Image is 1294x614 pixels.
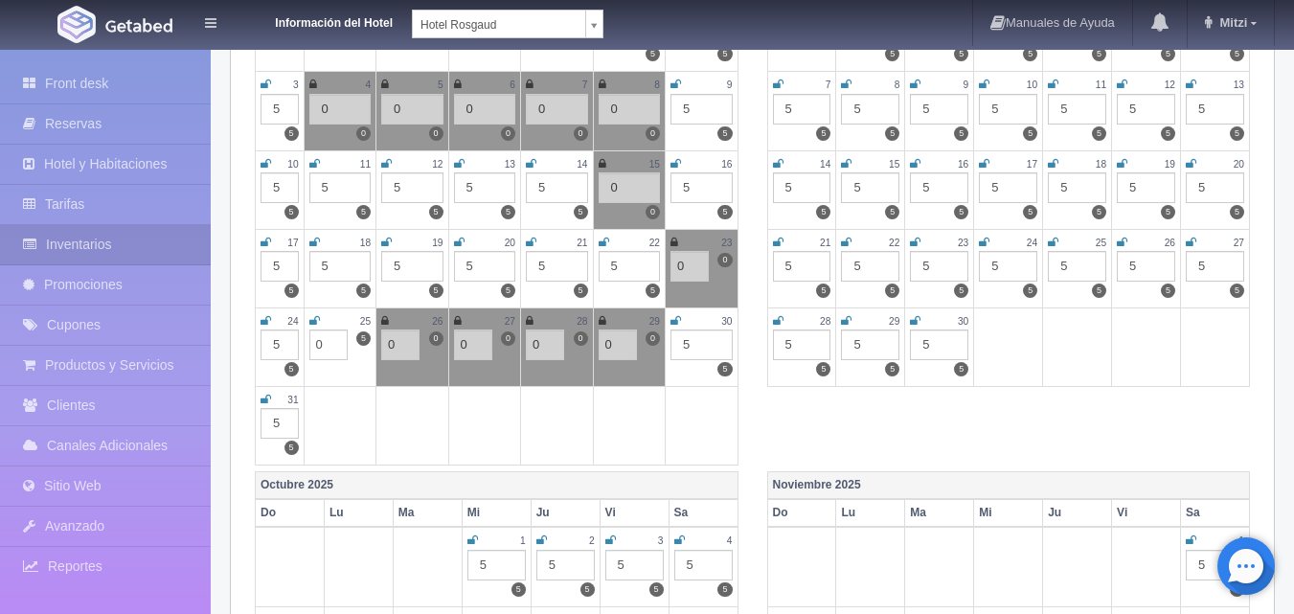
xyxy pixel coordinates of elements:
div: 5 [261,251,299,282]
div: 5 [841,172,899,203]
a: Hotel Rosgaud [412,10,603,38]
small: 1 [520,535,526,546]
div: 5 [599,251,660,282]
label: 5 [574,284,588,298]
label: 5 [954,362,968,376]
div: 5 [467,550,526,580]
div: 5 [261,408,299,439]
small: 17 [1027,159,1037,170]
div: 5 [309,172,371,203]
label: 0 [646,205,660,219]
label: 5 [954,284,968,298]
div: 5 [1117,251,1175,282]
small: 9 [727,80,733,90]
div: 5 [773,172,831,203]
label: 5 [717,205,732,219]
label: 5 [885,284,899,298]
div: 0 [309,94,371,125]
div: 0 [599,94,660,125]
small: 4 [365,80,371,90]
label: 5 [1023,126,1037,141]
div: 5 [381,251,443,282]
label: 5 [1161,205,1175,219]
div: 0 [454,94,515,125]
label: 5 [717,582,732,597]
small: 10 [287,159,298,170]
label: 0 [646,126,660,141]
label: 5 [646,47,660,61]
div: 5 [773,330,831,360]
label: 5 [574,205,588,219]
label: 5 [1092,205,1106,219]
div: 5 [841,251,899,282]
label: 5 [1092,284,1106,298]
small: 9 [964,80,969,90]
small: 24 [1027,238,1037,248]
div: 0 [381,94,443,125]
th: Vi [1112,499,1181,527]
label: 5 [1023,47,1037,61]
label: 5 [816,126,830,141]
label: 5 [816,205,830,219]
small: 6 [510,80,515,90]
th: Ma [393,499,462,527]
label: 5 [501,284,515,298]
label: 0 [646,331,660,346]
th: Mi [462,499,531,527]
div: 5 [979,94,1037,125]
label: 5 [1092,126,1106,141]
label: 5 [1023,284,1037,298]
label: 5 [954,126,968,141]
div: 5 [910,251,968,282]
div: 5 [841,94,899,125]
label: 5 [284,362,299,376]
small: 31 [287,395,298,405]
small: 21 [820,238,830,248]
div: 5 [454,251,515,282]
th: Do [767,499,836,527]
div: 0 [526,94,587,125]
small: 11 [1096,80,1106,90]
small: 30 [958,316,968,327]
th: Noviembre 2025 [767,472,1250,500]
th: Sa [1181,499,1250,527]
div: 0 [599,172,660,203]
div: 5 [1186,94,1244,125]
div: 5 [670,330,733,360]
small: 16 [958,159,968,170]
small: 29 [889,316,899,327]
label: 5 [1023,205,1037,219]
label: 5 [284,284,299,298]
label: 0 [717,253,732,267]
img: Getabed [57,6,96,43]
small: 2 [589,535,595,546]
label: 5 [429,205,443,219]
label: 5 [356,331,371,346]
label: 5 [284,441,299,455]
small: 18 [1096,159,1106,170]
small: 12 [1165,80,1175,90]
small: 7 [826,80,831,90]
label: 5 [816,284,830,298]
small: 10 [1027,80,1037,90]
label: 0 [501,331,515,346]
label: 5 [284,205,299,219]
small: 26 [432,316,443,327]
label: 5 [1161,284,1175,298]
div: 5 [910,172,968,203]
label: 5 [1230,47,1244,61]
small: 28 [820,316,830,327]
small: 14 [577,159,587,170]
div: 5 [1186,251,1244,282]
div: 5 [1117,94,1175,125]
img: Getabed [105,18,172,33]
label: 5 [954,205,968,219]
div: 5 [454,172,515,203]
small: 18 [360,238,371,248]
th: Lu [836,499,905,527]
label: 5 [717,126,732,141]
small: 29 [649,316,660,327]
dt: Información del Hotel [239,10,393,32]
div: 5 [674,550,733,580]
small: 26 [1165,238,1175,248]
